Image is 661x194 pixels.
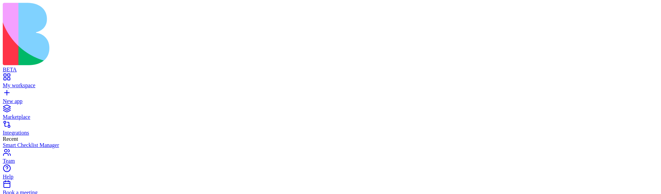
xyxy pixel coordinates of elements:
a: New app [3,92,658,104]
img: logo [3,3,280,65]
a: Integrations [3,124,658,136]
a: Help [3,168,658,180]
div: Team [3,158,658,164]
div: BETA [3,67,658,73]
a: BETA [3,60,658,73]
a: Marketplace [3,108,658,120]
a: Team [3,152,658,164]
a: Smart Checklist Manager [3,142,658,148]
div: My workspace [3,82,658,89]
div: Marketplace [3,114,658,120]
a: My workspace [3,76,658,89]
span: Recent [3,136,18,142]
div: Integrations [3,130,658,136]
div: Help [3,174,658,180]
div: New app [3,98,658,104]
